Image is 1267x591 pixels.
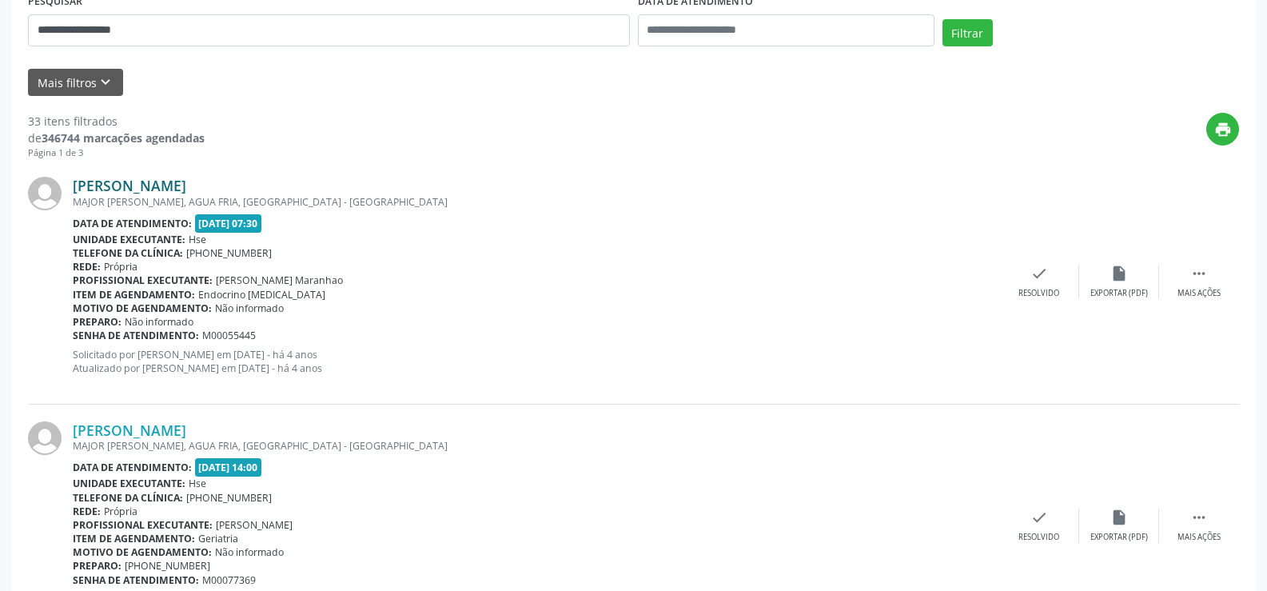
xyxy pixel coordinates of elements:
i: print [1214,121,1232,138]
span: [PERSON_NAME] [216,518,293,532]
div: Exportar (PDF) [1090,532,1148,543]
span: M00055445 [202,329,256,342]
span: [DATE] 07:30 [195,214,262,233]
div: Resolvido [1018,288,1059,299]
span: Própria [104,260,137,274]
span: [PHONE_NUMBER] [125,559,210,573]
button: Mais filtroskeyboard_arrow_down [28,69,123,97]
div: Exportar (PDF) [1090,288,1148,299]
div: MAJOR [PERSON_NAME], AGUA FRIA, [GEOGRAPHIC_DATA] - [GEOGRAPHIC_DATA] [73,439,999,453]
b: Unidade executante: [73,477,185,490]
div: Mais ações [1177,532,1221,543]
b: Motivo de agendamento: [73,301,212,315]
b: Data de atendimento: [73,461,192,474]
i:  [1190,265,1208,282]
i:  [1190,509,1208,526]
span: [DATE] 14:00 [195,458,262,477]
b: Senha de atendimento: [73,573,199,587]
span: [PHONE_NUMBER] [186,491,272,505]
b: Preparo: [73,315,122,329]
span: Não informado [125,315,193,329]
div: de [28,130,205,146]
b: Unidade executante: [73,233,185,246]
button: Filtrar [942,19,993,46]
div: MAJOR [PERSON_NAME], AGUA FRIA, [GEOGRAPHIC_DATA] - [GEOGRAPHIC_DATA] [73,195,999,209]
img: img [28,177,62,210]
b: Motivo de agendamento: [73,545,212,559]
b: Item de agendamento: [73,532,195,545]
span: Hse [189,477,206,490]
i: keyboard_arrow_down [97,74,114,91]
span: Própria [104,505,137,518]
div: Página 1 de 3 [28,146,205,160]
img: img [28,421,62,455]
span: Geriatria [198,532,238,545]
i: insert_drive_file [1110,265,1128,282]
b: Profissional executante: [73,518,213,532]
span: Hse [189,233,206,246]
i: check [1030,509,1048,526]
span: Não informado [215,301,284,315]
p: Solicitado por [PERSON_NAME] em [DATE] - há 4 anos Atualizado por [PERSON_NAME] em [DATE] - há 4 ... [73,348,999,375]
span: M00077369 [202,573,256,587]
span: [PERSON_NAME] Maranhao [216,274,343,287]
button: print [1206,113,1239,146]
i: check [1030,265,1048,282]
a: [PERSON_NAME] [73,421,186,439]
strong: 346744 marcações agendadas [42,130,205,146]
b: Senha de atendimento: [73,329,199,342]
div: Mais ações [1177,288,1221,299]
b: Profissional executante: [73,274,213,287]
b: Rede: [73,260,101,274]
span: Não informado [215,545,284,559]
a: [PERSON_NAME] [73,177,186,194]
b: Telefone da clínica: [73,246,183,260]
div: 33 itens filtrados [28,113,205,130]
span: [PHONE_NUMBER] [186,246,272,260]
b: Item de agendamento: [73,288,195,301]
i: insert_drive_file [1110,509,1128,526]
span: Endocrino [MEDICAL_DATA] [198,288,325,301]
b: Rede: [73,505,101,518]
b: Telefone da clínica: [73,491,183,505]
div: Resolvido [1018,532,1059,543]
b: Data de atendimento: [73,217,192,230]
b: Preparo: [73,559,122,573]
